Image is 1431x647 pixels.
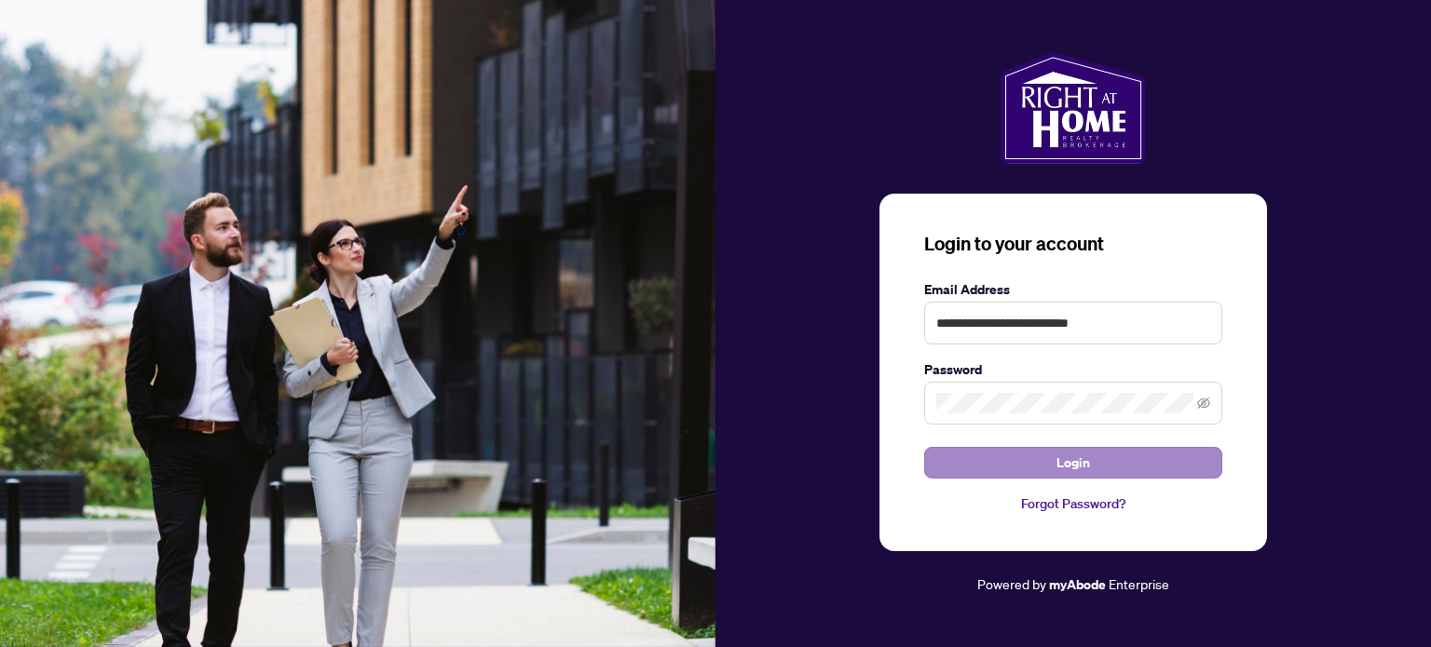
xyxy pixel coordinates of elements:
label: Password [924,359,1222,380]
a: myAbode [1049,574,1106,595]
span: Powered by [977,575,1046,592]
label: Email Address [924,279,1222,300]
span: Login [1056,448,1090,478]
span: eye-invisible [1197,397,1210,410]
button: Login [924,447,1222,479]
span: Enterprise [1109,575,1169,592]
img: ma-logo [1001,52,1145,164]
a: Forgot Password? [924,493,1222,514]
h3: Login to your account [924,231,1222,257]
